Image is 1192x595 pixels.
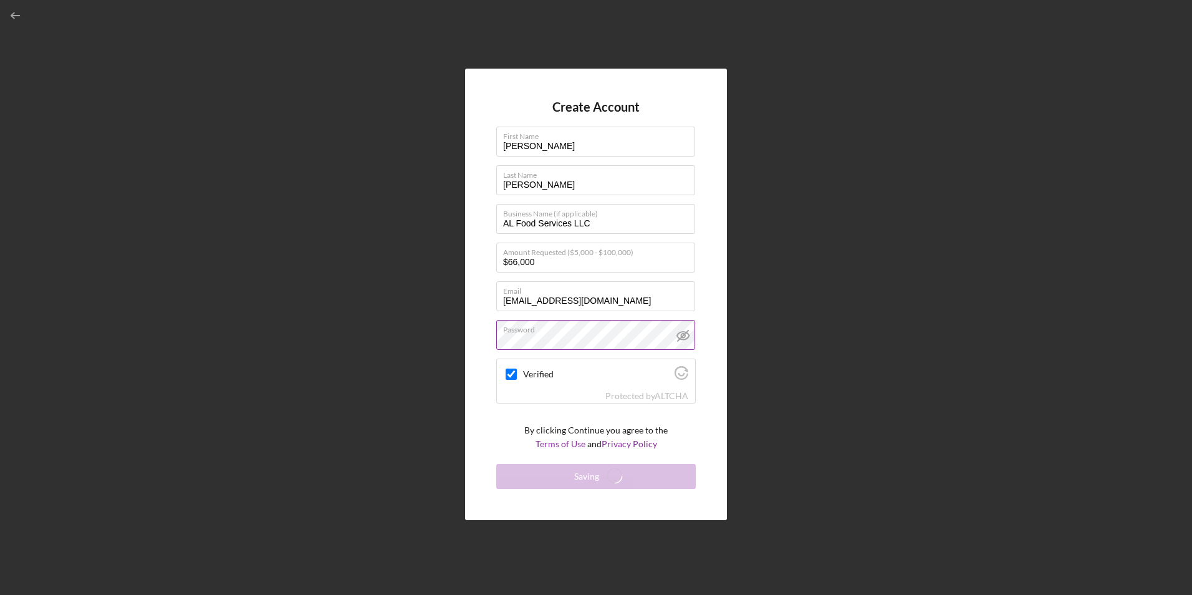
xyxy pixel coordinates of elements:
div: Protected by [605,391,688,401]
p: By clicking Continue you agree to the and [524,423,668,452]
label: Verified [523,369,671,379]
a: Privacy Policy [602,438,657,449]
a: Visit Altcha.org [675,371,688,382]
a: Terms of Use [536,438,585,449]
label: First Name [503,127,695,141]
div: Saving [574,464,599,489]
button: Saving [496,464,696,489]
label: Last Name [503,166,695,180]
h4: Create Account [552,100,640,114]
label: Email [503,282,695,296]
label: Business Name (if applicable) [503,205,695,218]
a: Visit Altcha.org [655,390,688,401]
label: Amount Requested ($5,000 - $100,000) [503,243,695,257]
label: Password [503,321,695,334]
